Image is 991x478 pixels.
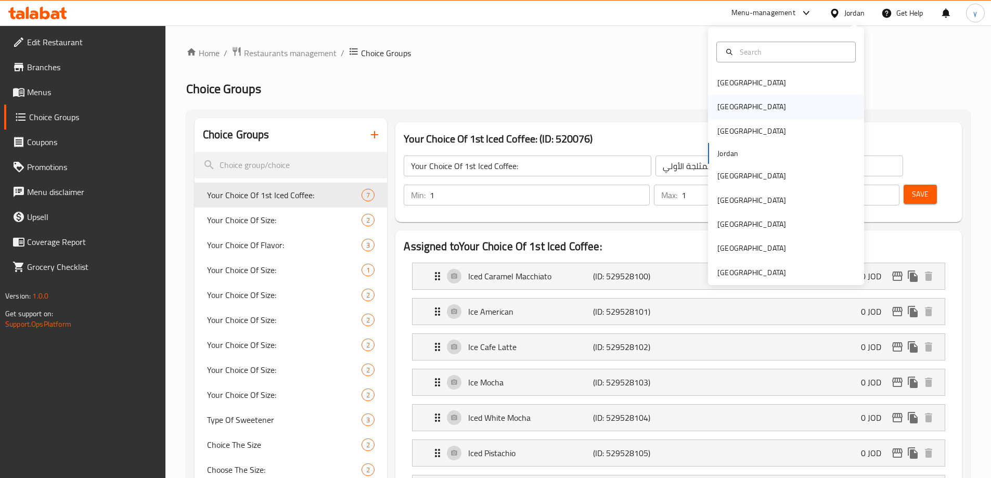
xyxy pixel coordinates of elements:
div: Choices [362,314,375,326]
div: Your Choice Of 1st Iced Coffee:7 [195,183,388,208]
span: 2 [362,315,374,325]
a: Grocery Checklist [4,254,165,279]
span: Your Choice Of 1st Iced Coffee: [207,189,362,201]
button: edit [890,268,905,284]
span: Branches [27,61,157,73]
p: 0 JOD [861,270,890,282]
a: Coupons [4,130,165,154]
li: Expand [404,294,954,329]
a: Menu disclaimer [4,179,165,204]
h2: Choice Groups [203,127,269,143]
button: duplicate [905,445,921,461]
p: (ID: 529528103) [593,376,676,389]
h3: Your Choice Of 1st Iced Coffee: (ID: 520076) [404,131,954,147]
a: Edit Restaurant [4,30,165,55]
span: Coupons [27,136,157,148]
p: (ID: 529528101) [593,305,676,318]
p: (ID: 529528104) [593,411,676,424]
div: Your Choice Of Size:2 [195,307,388,332]
span: 2 [362,290,374,300]
div: [GEOGRAPHIC_DATA] [717,242,786,254]
div: Choices [362,189,375,201]
span: Upsell [27,211,157,223]
div: Choices [362,438,375,451]
span: 3 [362,240,374,250]
button: duplicate [905,339,921,355]
span: 1.0.0 [32,289,48,303]
button: Save [904,185,937,204]
button: duplicate [905,304,921,319]
button: duplicate [905,374,921,390]
span: Your Choice Of Size: [207,339,362,351]
p: 0 JOD [861,411,890,424]
div: Menu-management [731,7,795,19]
span: Choice Groups [186,77,261,100]
span: Choose The Size: [207,463,362,476]
p: Iced Caramel Macchiato [468,270,593,282]
li: Expand [404,435,954,471]
p: Ice Cafe Latte [468,341,593,353]
a: Choice Groups [4,105,165,130]
span: Choice The Size [207,438,362,451]
div: Expand [413,299,945,325]
button: delete [921,304,936,319]
div: Choices [362,389,375,401]
div: [GEOGRAPHIC_DATA] [717,77,786,88]
div: Your Choice Of Size:2 [195,332,388,357]
div: Choice The Size2 [195,432,388,457]
li: / [224,47,227,59]
li: Expand [404,400,954,435]
div: Your Choice Of Size:1 [195,257,388,282]
span: Your Choice Of Size: [207,389,362,401]
p: Max: [661,189,677,201]
div: Your Choice Of Size:2 [195,282,388,307]
span: Promotions [27,161,157,173]
div: Expand [413,369,945,395]
a: Coverage Report [4,229,165,254]
span: Coverage Report [27,236,157,248]
div: Expand [413,405,945,431]
p: Iced White Mocha [468,411,593,424]
div: Your Choice Of Size:2 [195,208,388,232]
span: Type Of Sweetener [207,414,362,426]
span: Edit Restaurant [27,36,157,48]
div: Choices [362,239,375,251]
div: Choices [362,289,375,301]
a: Upsell [4,204,165,229]
a: Promotions [4,154,165,179]
button: delete [921,339,936,355]
div: Expand [413,263,945,289]
span: y [973,7,977,19]
a: Support.OpsPlatform [5,317,71,331]
span: Save [912,188,929,201]
a: Restaurants management [231,46,337,60]
p: Iced Pistachio [468,447,593,459]
div: Your Choice Of Size:2 [195,382,388,407]
li: / [341,47,344,59]
span: Your Choice Of Size: [207,214,362,226]
button: delete [921,268,936,284]
nav: breadcrumb [186,46,970,60]
span: Version: [5,289,31,303]
span: 2 [362,340,374,350]
span: Grocery Checklist [27,261,157,273]
div: Your Choice Of Size:2 [195,357,388,382]
span: Your Choice Of Size: [207,264,362,276]
span: Menu disclaimer [27,186,157,198]
span: Your Choice Of Size: [207,364,362,376]
p: (ID: 529528100) [593,270,676,282]
div: [GEOGRAPHIC_DATA] [717,267,786,278]
p: (ID: 529528102) [593,341,676,353]
h2: Assigned to Your Choice Of 1st Iced Coffee: [404,239,954,254]
button: edit [890,410,905,425]
button: delete [921,374,936,390]
p: 0 JOD [861,305,890,318]
p: Min: [411,189,426,201]
span: 1 [362,265,374,275]
button: duplicate [905,410,921,425]
span: Restaurants management [244,47,337,59]
li: Expand [404,365,954,400]
span: 2 [362,440,374,450]
span: 2 [362,365,374,375]
div: [GEOGRAPHIC_DATA] [717,101,786,112]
